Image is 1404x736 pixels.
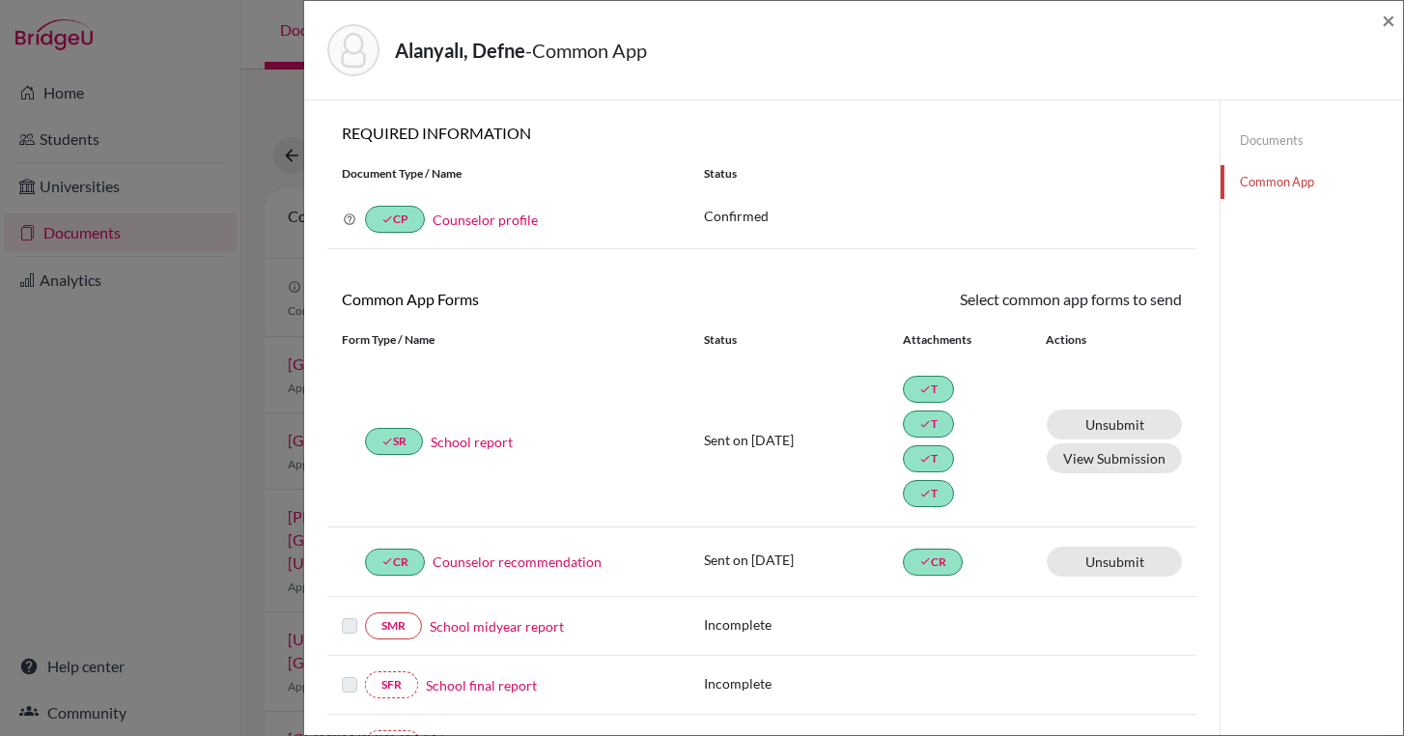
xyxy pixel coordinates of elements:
a: doneT [903,480,954,507]
div: Status [704,331,903,349]
p: Incomplete [704,673,903,694]
a: SFR [365,671,418,698]
i: done [919,383,931,395]
a: doneT [903,410,954,438]
div: Status [689,165,1196,183]
div: Actions [1023,331,1142,349]
a: doneT [903,445,954,472]
a: School final report [426,675,537,695]
a: SMR [365,612,422,639]
i: done [919,555,931,567]
a: doneT [903,376,954,403]
a: School midyear report [430,616,564,637]
div: Document Type / Name [327,165,689,183]
a: Counselor profile [433,212,538,228]
div: Select common app forms to send [762,288,1196,311]
div: Form Type / Name [327,331,689,349]
a: Counselor recommendation [433,552,602,572]
a: doneCP [365,206,425,233]
i: done [919,418,931,430]
h6: Common App Forms [327,290,762,308]
a: School report [431,432,513,452]
h6: REQUIRED INFORMATION [327,124,1196,142]
a: Unsubmit [1047,547,1182,577]
p: Incomplete [704,614,903,635]
div: Attachments [903,331,1023,349]
a: Common App [1221,165,1403,199]
i: done [381,436,393,447]
a: Unsubmit [1047,410,1182,439]
strong: Alanyalı, Defne [395,39,525,62]
button: View Submission [1047,443,1182,473]
p: Confirmed [704,206,1182,226]
a: doneCR [365,549,425,576]
button: Close [1382,9,1395,32]
a: doneSR [365,428,423,455]
p: Sent on [DATE] [704,550,903,570]
i: done [381,213,393,225]
span: × [1382,6,1395,34]
a: Documents [1221,124,1403,157]
p: Sent on [DATE] [704,430,903,450]
i: done [919,453,931,465]
i: done [381,555,393,567]
span: - Common App [525,39,647,62]
i: done [919,488,931,499]
a: doneCR [903,549,963,576]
